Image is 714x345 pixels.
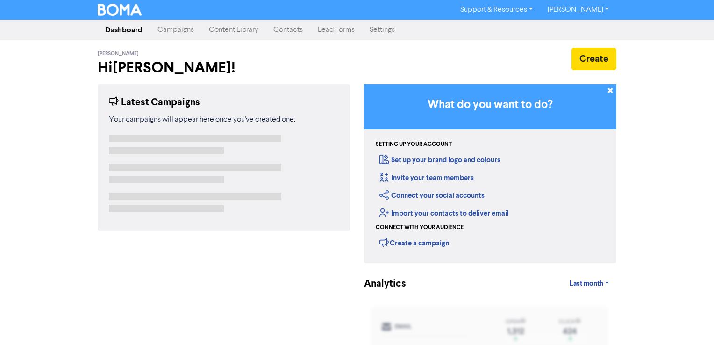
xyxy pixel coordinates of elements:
[364,277,394,291] div: Analytics
[266,21,310,39] a: Contacts
[98,4,142,16] img: BOMA Logo
[376,140,452,149] div: Setting up your account
[540,2,616,17] a: [PERSON_NAME]
[376,223,464,232] div: Connect with your audience
[109,114,339,125] div: Your campaigns will appear here once you've created one.
[562,274,616,293] a: Last month
[150,21,201,39] a: Campaigns
[364,84,616,263] div: Getting Started in BOMA
[98,50,139,57] span: [PERSON_NAME]
[201,21,266,39] a: Content Library
[379,173,474,182] a: Invite your team members
[379,236,449,250] div: Create a campaign
[379,191,485,200] a: Connect your social accounts
[310,21,362,39] a: Lead Forms
[571,48,616,70] button: Create
[378,98,602,112] h3: What do you want to do?
[98,59,350,77] h2: Hi [PERSON_NAME] !
[98,21,150,39] a: Dashboard
[379,156,500,165] a: Set up your brand logo and colours
[109,95,200,110] div: Latest Campaigns
[570,280,603,288] span: Last month
[379,209,509,218] a: Import your contacts to deliver email
[362,21,402,39] a: Settings
[453,2,540,17] a: Support & Resources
